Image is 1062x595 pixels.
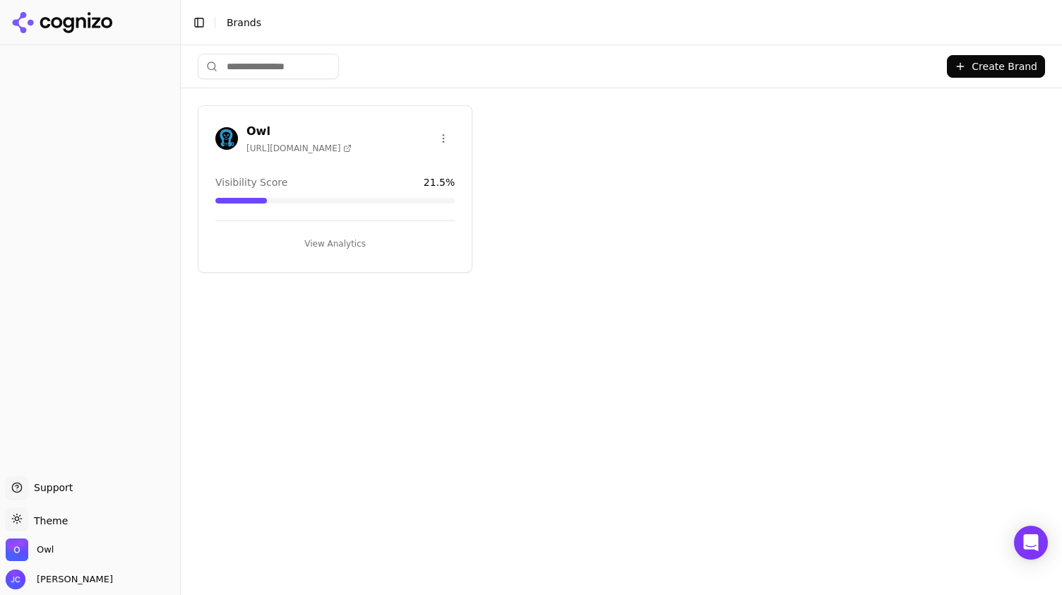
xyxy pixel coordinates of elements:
span: Visibility Score [215,175,287,189]
button: Create Brand [947,55,1045,78]
h3: Owl [246,123,352,140]
button: Open organization switcher [6,538,54,561]
nav: breadcrumb [227,16,1022,30]
img: Jeff Clemishaw [6,570,25,589]
span: Support [28,481,73,495]
button: View Analytics [215,232,455,255]
span: Brands [227,17,261,28]
div: Open Intercom Messenger [1014,526,1048,560]
img: Owl [215,127,238,150]
span: [URL][DOMAIN_NAME] [246,143,352,154]
span: Owl [37,543,54,556]
button: Open user button [6,570,113,589]
span: Theme [28,515,68,526]
span: [PERSON_NAME] [31,573,113,586]
span: 21.5 % [424,175,455,189]
img: Owl [6,538,28,561]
